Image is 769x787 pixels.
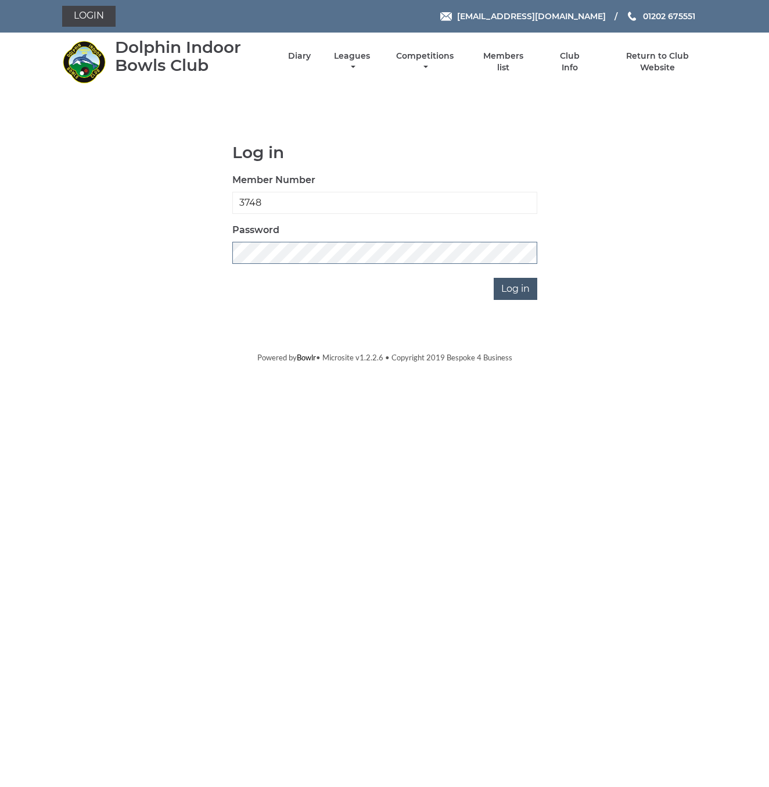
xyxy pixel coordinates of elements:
[232,173,315,187] label: Member Number
[232,144,537,162] h1: Log in
[457,11,606,22] span: [EMAIL_ADDRESS][DOMAIN_NAME]
[393,51,457,73] a: Competitions
[62,40,106,84] img: Dolphin Indoor Bowls Club
[115,38,268,74] div: Dolphin Indoor Bowls Club
[297,353,316,362] a: Bowlr
[628,12,636,21] img: Phone us
[626,10,695,23] a: Phone us 01202 675551
[494,278,537,300] input: Log in
[232,223,279,237] label: Password
[257,353,512,362] span: Powered by • Microsite v1.2.2.6 • Copyright 2019 Bespoke 4 Business
[643,11,695,22] span: 01202 675551
[288,51,311,62] a: Diary
[331,51,373,73] a: Leagues
[62,6,116,27] a: Login
[440,10,606,23] a: Email [EMAIL_ADDRESS][DOMAIN_NAME]
[440,12,452,21] img: Email
[477,51,530,73] a: Members list
[551,51,588,73] a: Club Info
[609,51,707,73] a: Return to Club Website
